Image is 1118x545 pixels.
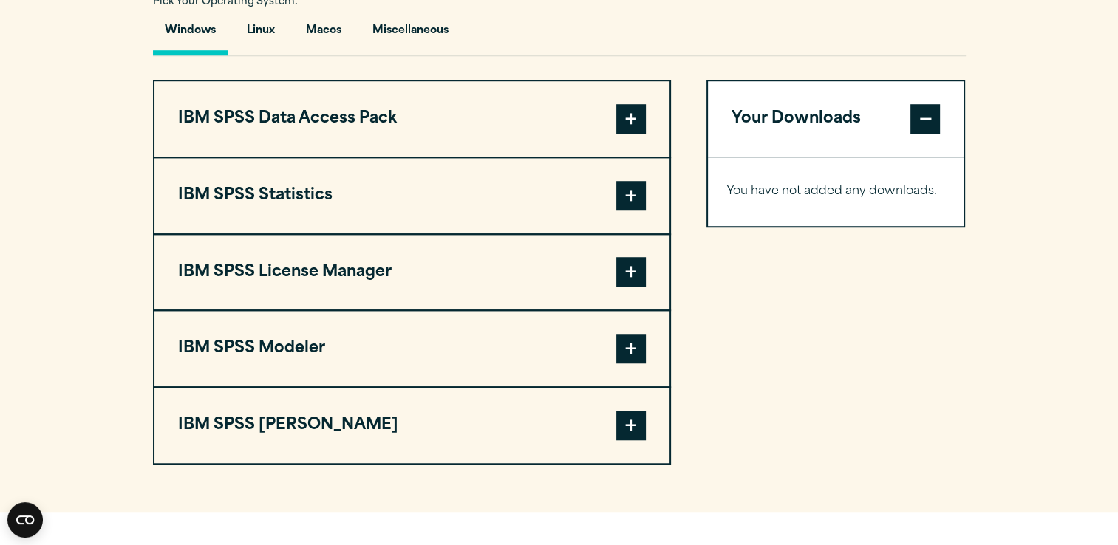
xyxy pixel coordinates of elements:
[154,388,669,463] button: IBM SPSS [PERSON_NAME]
[708,157,964,226] div: Your Downloads
[154,81,669,157] button: IBM SPSS Data Access Pack
[7,502,43,538] button: Open CMP widget
[361,13,460,55] button: Miscellaneous
[154,235,669,310] button: IBM SPSS License Manager
[726,181,946,202] p: You have not added any downloads.
[154,158,669,233] button: IBM SPSS Statistics
[294,13,353,55] button: Macos
[153,13,228,55] button: Windows
[235,13,287,55] button: Linux
[708,81,964,157] button: Your Downloads
[154,311,669,386] button: IBM SPSS Modeler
